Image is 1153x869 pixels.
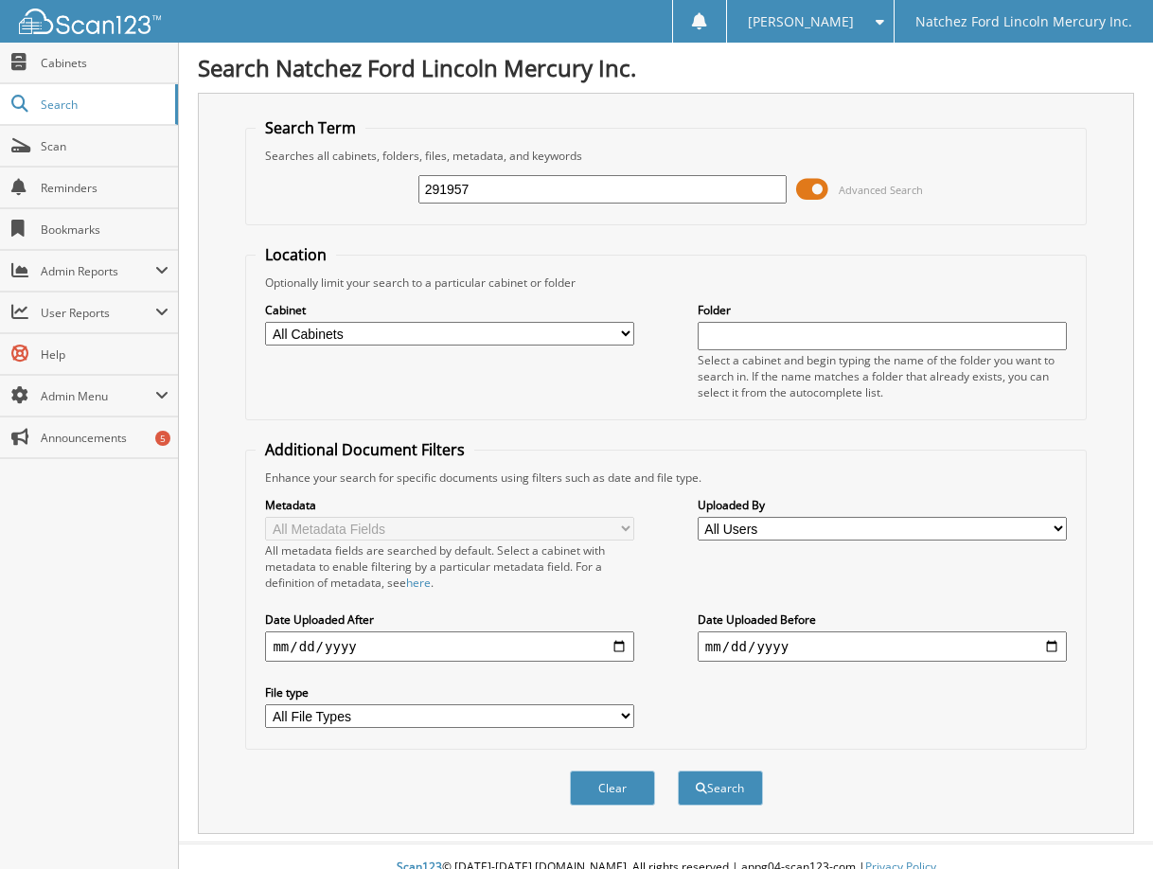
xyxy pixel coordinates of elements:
[41,138,169,154] span: Scan
[41,430,169,446] span: Announcements
[265,542,634,591] div: All metadata fields are searched by default. Select a cabinet with metadata to enable filtering b...
[41,388,155,404] span: Admin Menu
[41,180,169,196] span: Reminders
[256,470,1075,486] div: Enhance your search for specific documents using filters such as date and file type.
[41,263,155,279] span: Admin Reports
[41,97,166,113] span: Search
[265,497,634,513] label: Metadata
[256,439,474,460] legend: Additional Document Filters
[41,346,169,363] span: Help
[748,16,854,27] span: [PERSON_NAME]
[839,183,923,197] span: Advanced Search
[698,631,1067,662] input: end
[198,52,1134,83] h1: Search Natchez Ford Lincoln Mercury Inc.
[19,9,161,34] img: scan123-logo-white.svg
[570,771,655,806] button: Clear
[698,352,1067,400] div: Select a cabinet and begin typing the name of the folder you want to search in. If the name match...
[41,305,155,321] span: User Reports
[256,148,1075,164] div: Searches all cabinets, folders, files, metadata, and keywords
[265,684,634,701] label: File type
[1058,778,1153,869] iframe: Chat Widget
[265,302,634,318] label: Cabinet
[406,575,431,591] a: here
[265,612,634,628] label: Date Uploaded After
[678,771,763,806] button: Search
[256,244,336,265] legend: Location
[155,431,170,446] div: 5
[256,117,365,138] legend: Search Term
[41,55,169,71] span: Cabinets
[41,222,169,238] span: Bookmarks
[698,302,1067,318] label: Folder
[698,612,1067,628] label: Date Uploaded Before
[265,631,634,662] input: start
[915,16,1132,27] span: Natchez Ford Lincoln Mercury Inc.
[698,497,1067,513] label: Uploaded By
[256,275,1075,291] div: Optionally limit your search to a particular cabinet or folder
